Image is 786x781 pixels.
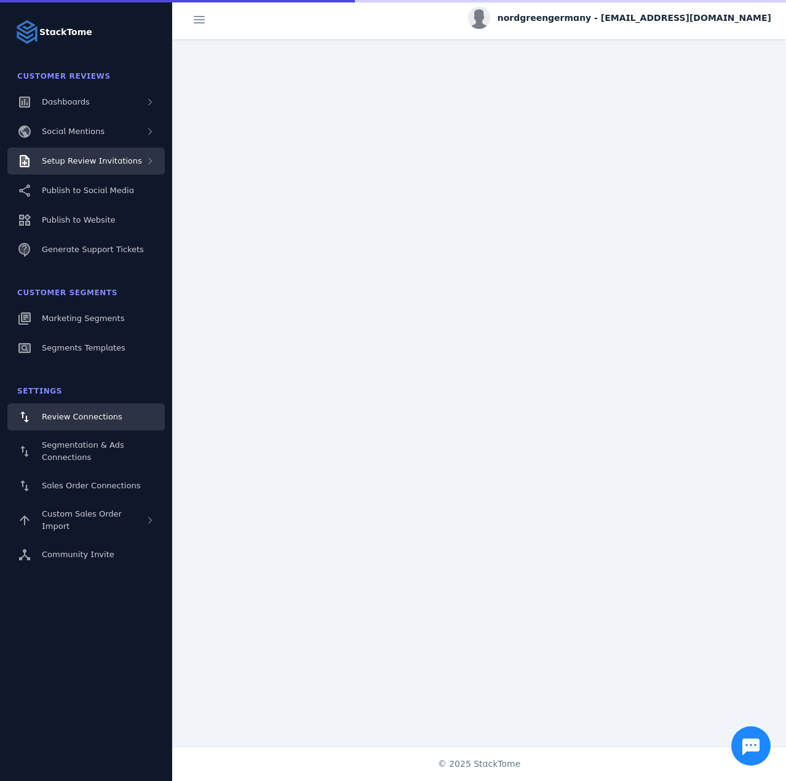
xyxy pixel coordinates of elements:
[7,403,165,430] a: Review Connections
[42,412,122,421] span: Review Connections
[7,177,165,204] a: Publish to Social Media
[17,72,111,81] span: Customer Reviews
[42,550,114,559] span: Community Invite
[42,97,90,106] span: Dashboards
[7,236,165,263] a: Generate Support Tickets
[17,387,62,395] span: Settings
[42,156,142,165] span: Setup Review Invitations
[7,433,165,470] a: Segmentation & Ads Connections
[7,305,165,332] a: Marketing Segments
[42,509,122,531] span: Custom Sales Order Import
[498,12,771,25] span: nordgreengermany - [EMAIL_ADDRESS][DOMAIN_NAME]
[468,7,490,29] img: profile.jpg
[468,7,771,29] button: nordgreengermany - [EMAIL_ADDRESS][DOMAIN_NAME]
[42,314,124,323] span: Marketing Segments
[7,207,165,234] a: Publish to Website
[42,215,115,224] span: Publish to Website
[39,26,92,39] strong: StackTome
[17,288,117,297] span: Customer Segments
[42,245,144,254] span: Generate Support Tickets
[7,472,165,499] a: Sales Order Connections
[15,20,39,44] img: Logo image
[42,440,124,462] span: Segmentation & Ads Connections
[42,127,105,136] span: Social Mentions
[42,343,125,352] span: Segments Templates
[7,541,165,568] a: Community Invite
[438,758,521,771] span: © 2025 StackTome
[42,481,140,490] span: Sales Order Connections
[7,335,165,362] a: Segments Templates
[42,186,134,195] span: Publish to Social Media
